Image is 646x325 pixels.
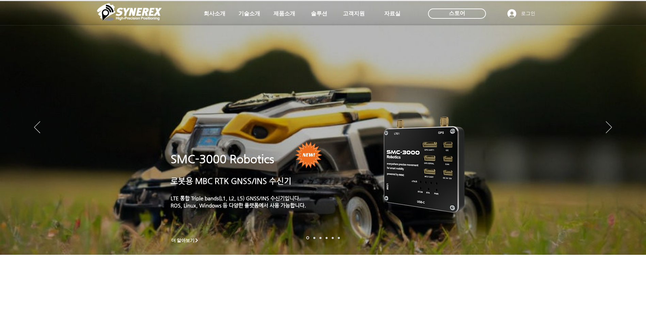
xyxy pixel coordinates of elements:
[503,7,540,20] button: 로그인
[428,9,486,19] div: 스토어
[384,10,400,17] span: 자료실
[238,10,260,17] span: 기술소개
[171,202,306,208] a: ROS, Linux, Windows 등 다양한 플랫폼에서 사용 가능합니다.
[97,2,162,22] img: 씨너렉스_White_simbol_대지 1.png
[337,7,371,20] a: 고객지원
[343,10,365,17] span: 고객지원
[449,10,465,17] span: 스토어
[171,153,274,166] a: SMC-3000 Robotics
[306,236,309,239] a: 로봇- SMC 2000
[198,7,232,20] a: 회사소개
[171,237,195,244] span: 더 알아보기
[332,237,334,239] a: 로봇
[374,107,475,221] img: KakaoTalk_20241224_155801212.png
[232,7,266,20] a: 기술소개
[171,176,292,185] a: 로봇용 MBC RTK GNSS/INS 수신기
[311,10,327,17] span: 솔루션
[302,7,336,20] a: 솔루션
[326,237,328,239] a: 자율주행
[313,237,315,239] a: 드론 8 - SMC 2000
[34,121,40,134] button: 이전
[168,236,202,245] a: 더 알아보기
[375,7,409,20] a: 자료실
[171,195,301,201] a: LTE 통합 Triple bands(L1, L2, L5) GNSS/INS 수신기입니다.
[304,236,342,239] nav: 슬라이드
[606,121,612,134] button: 다음
[319,237,321,239] a: 측량 IoT
[204,10,225,17] span: 회사소개
[519,10,538,17] span: 로그인
[273,10,295,17] span: 제품소개
[338,237,340,239] a: 정밀농업
[267,7,301,20] a: 제품소개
